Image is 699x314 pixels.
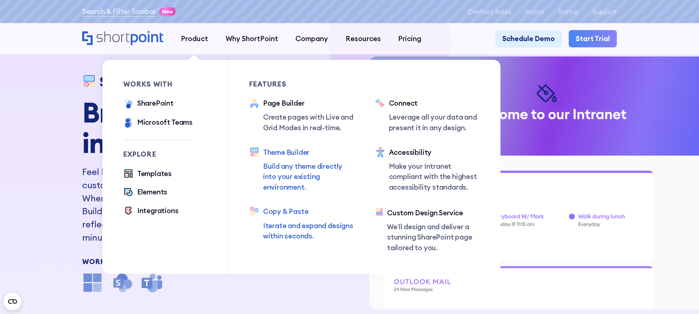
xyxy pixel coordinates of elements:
[375,208,480,253] a: Custom Design ServiceWe’ll design and deliver a stunning SharePoint page tailored to you.
[112,272,133,293] img: SharePoint icon
[82,272,103,293] img: microsoft office icon
[82,95,333,161] strong: Brand your Intranet in minutes
[375,98,480,133] a: ConnectLeverage all your data and present it in any design.
[263,206,354,217] div: Copy & Paste
[82,192,299,244] p: When you're designing in SharePoint, our Theme Builder will help you create an intranet theme tha...
[82,258,344,265] div: Works With:
[346,33,381,44] div: Resources
[295,33,328,44] div: Company
[389,147,480,158] div: Accessibility
[263,147,354,158] div: Theme Builder
[337,30,390,48] a: Resources
[263,161,354,193] p: Build any theme directly into your existing environment.
[662,279,699,314] iframe: Chat Widget
[123,187,168,198] a: Elements
[249,147,354,193] a: Theme BuilderBuild any theme directly into your existing environment.
[181,33,208,44] div: Product
[558,8,578,15] a: Status
[137,117,193,128] div: Microsoft Teams
[137,98,174,109] div: SharePoint
[569,30,617,48] a: Start Trial
[389,112,480,133] p: Leverage all your data and present it in any design.
[495,30,562,48] a: Schedule Demo
[82,6,156,17] a: Search & Filter Toolbar
[123,117,193,129] a: Microsoft Teams
[123,98,174,110] a: SharePoint
[263,220,354,241] p: Iterate and expand designs within seconds.
[375,147,480,194] a: AccessibilityMake your Intranet compliant with the highest accessibility standards.
[123,81,193,88] div: works with
[249,81,354,88] div: Features
[525,8,544,15] a: Install
[468,8,511,15] a: Contact Sales
[226,33,278,44] div: Why ShortPoint
[123,168,172,180] a: Templates
[4,293,21,310] button: Open CMP widget
[82,165,299,191] h2: Feel like a SharePoint theme designer by customizing SharePoint themes in minutes!
[390,30,430,48] a: Pricing
[398,33,421,44] div: Pricing
[142,272,163,293] img: microsoft teams icon
[387,208,480,218] div: Custom Design Service
[263,98,354,109] div: Page Builder
[137,187,167,197] div: Elements
[263,112,354,133] p: Create pages with Live and Grid Modes in real-time.
[123,205,179,217] a: Integrations
[249,206,354,241] a: Copy & PasteIterate and expand designs within seconds.
[592,8,617,15] a: Support
[172,30,217,48] a: Product
[217,30,287,48] a: Why ShortPoint
[387,222,480,253] p: We’ll design and deliver a stunning SharePoint page tailored to you.
[137,168,172,179] div: Templates
[123,151,193,158] div: Explore
[389,161,480,193] p: Make your Intranet compliant with the highest accessibility standards.
[137,205,179,216] div: Integrations
[82,31,163,46] a: Home
[249,98,354,133] a: Page BuilderCreate pages with Live and Grid Modes in real-time.
[99,74,267,90] h1: SharePoint Theme Builder
[287,30,337,48] a: Company
[389,98,480,109] div: Connect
